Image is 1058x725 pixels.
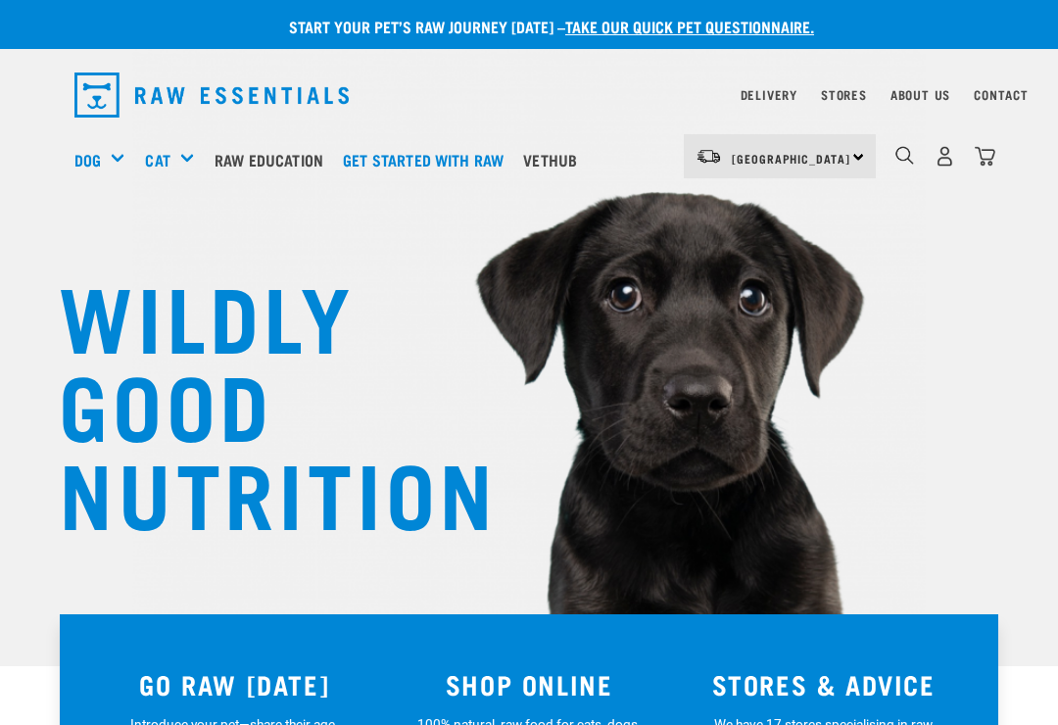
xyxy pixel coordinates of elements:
img: home-icon-1@2x.png [895,146,914,165]
a: Raw Education [210,121,338,199]
a: Delivery [741,91,797,98]
h3: SHOP ONLINE [394,669,665,700]
a: Stores [821,91,867,98]
h3: GO RAW [DATE] [99,669,370,700]
a: About Us [890,91,950,98]
a: Dog [74,148,101,171]
img: van-moving.png [696,148,722,166]
h3: STORES & ADVICE [688,669,959,700]
a: Get started with Raw [338,121,518,199]
img: Raw Essentials Logo [74,72,349,118]
span: [GEOGRAPHIC_DATA] [732,155,850,162]
a: Contact [974,91,1029,98]
a: take our quick pet questionnaire. [565,22,814,30]
a: Vethub [518,121,592,199]
h1: WILDLY GOOD NUTRITION [59,269,451,534]
img: user.png [935,146,955,167]
nav: dropdown navigation [59,65,999,125]
img: home-icon@2x.png [975,146,995,167]
a: Cat [145,148,169,171]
